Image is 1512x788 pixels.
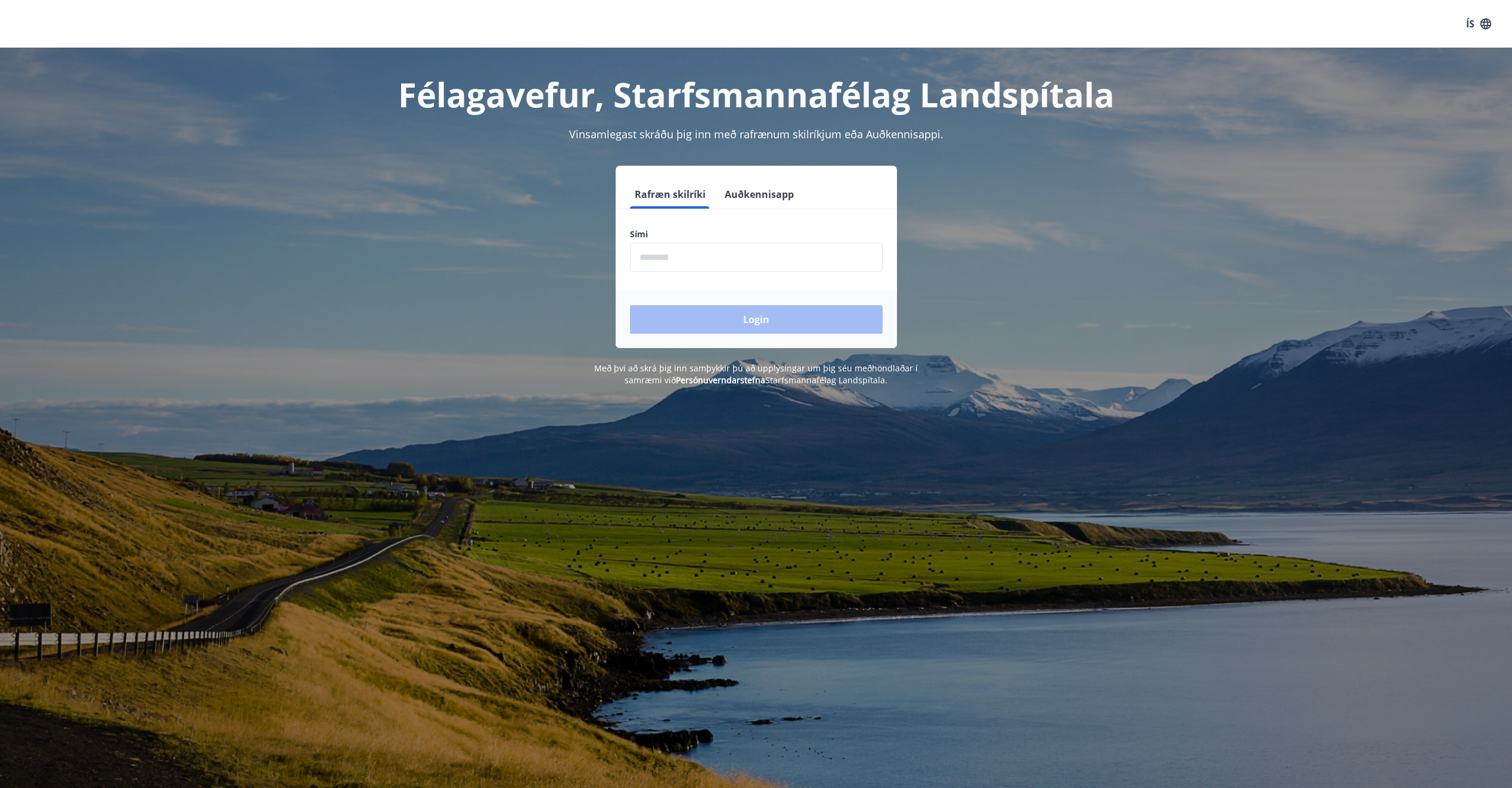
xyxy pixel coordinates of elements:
button: ÍS [1460,13,1498,35]
h1: Félagavefur, Starfsmannafélag Landspítala [341,72,1171,117]
label: Sími [630,228,883,240]
button: Rafræn skilríki [630,180,710,209]
a: Persónuverndarstefna [676,374,765,386]
button: Auðkennisapp [720,180,799,209]
span: Vinsamlegast skráðu þig inn með rafrænum skilríkjum eða Auðkennisappi. [569,127,943,141]
span: Með því að skrá þig inn samþykkir þú að upplýsingar um þig séu meðhöndlaðar í samræmi við Starfsm... [594,362,918,386]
